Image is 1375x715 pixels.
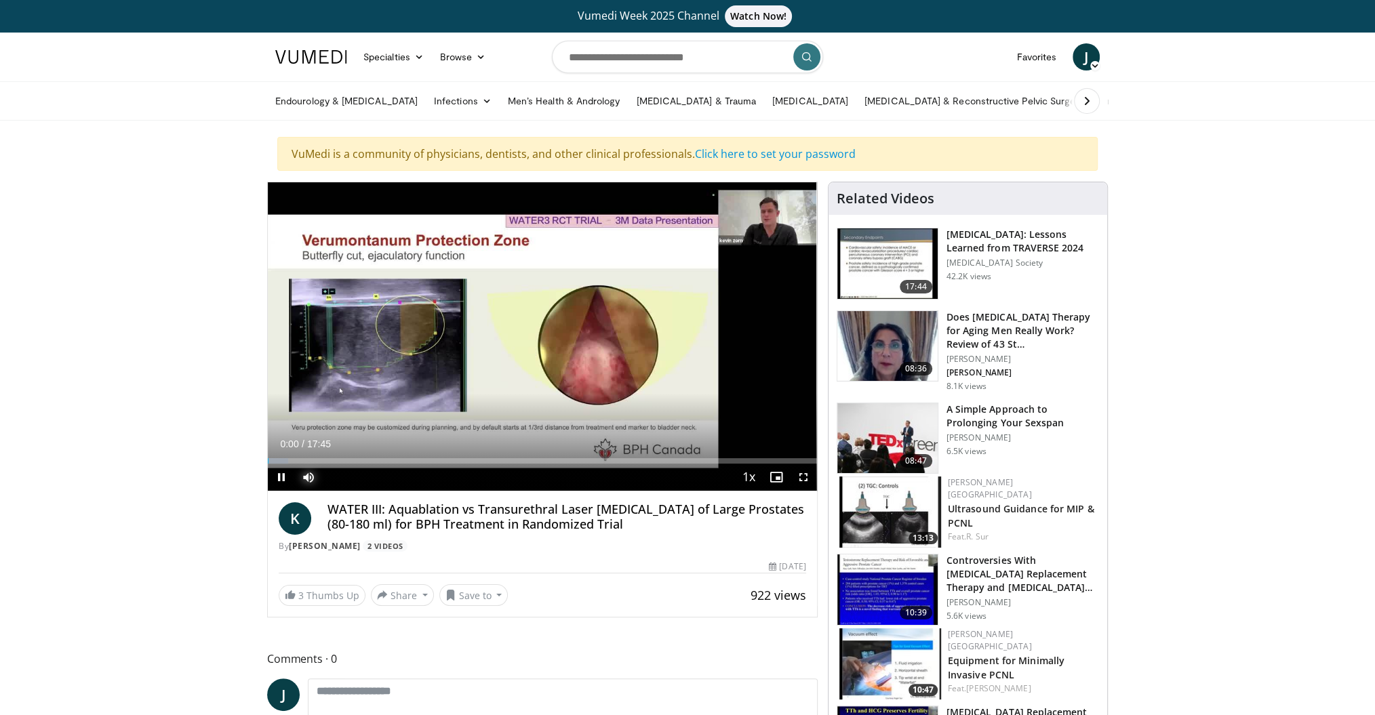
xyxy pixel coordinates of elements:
[268,458,817,464] div: Progress Bar
[355,43,432,70] a: Specialties
[966,682,1031,694] a: [PERSON_NAME]
[946,271,991,282] p: 42.2K views
[275,50,347,64] img: VuMedi Logo
[900,280,932,293] span: 17:44
[432,43,494,70] a: Browse
[948,531,1096,543] div: Feat.
[363,540,407,552] a: 2 Videos
[946,611,987,621] p: 5.6K views
[946,597,1099,608] p: [PERSON_NAME]
[837,554,1099,626] a: 10:39 Controversies With [MEDICAL_DATA] Replacement Therapy and [MEDICAL_DATA] Can… [PERSON_NAME]...
[277,137,1098,171] div: VuMedi is a community of physicians, dentists, and other clinical professionals.
[1008,43,1064,70] a: Favorites
[948,502,1094,529] a: Ultrasound Guidance for MIP & PCNL
[837,311,938,382] img: 4d4bce34-7cbb-4531-8d0c-5308a71d9d6c.150x105_q85_crop-smart_upscale.jpg
[900,606,932,619] span: 10:39
[439,584,509,606] button: Save to
[948,682,1096,695] div: Feat.
[837,554,938,625] img: 418933e4-fe1c-4c2e-be56-3ce3ec8efa3b.150x105_q85_crop-smart_upscale.jpg
[751,587,806,603] span: 922 views
[279,502,311,535] a: K
[856,87,1092,115] a: [MEDICAL_DATA] & Reconstructive Pelvic Surgery
[371,584,434,606] button: Share
[946,367,1099,378] p: [PERSON_NAME]
[298,589,304,602] span: 3
[552,41,823,73] input: Search topics, interventions
[948,476,1032,500] a: [PERSON_NAME] [GEOGRAPHIC_DATA]
[279,540,806,552] div: By
[763,464,790,491] button: Enable picture-in-picture mode
[946,310,1099,351] h3: Does [MEDICAL_DATA] Therapy for Aging Men Really Work? Review of 43 St…
[1073,43,1100,70] a: J
[790,464,817,491] button: Fullscreen
[837,228,1099,300] a: 17:44 [MEDICAL_DATA]: Lessons Learned from TRAVERSE 2024 [MEDICAL_DATA] Society 42.2K views
[500,87,629,115] a: Men’s Health & Andrology
[736,464,763,491] button: Playback Rate
[839,628,941,699] img: 57193a21-700a-4103-8163-b4069ca57589.150x105_q85_crop-smart_upscale.jpg
[837,310,1099,392] a: 08:36 Does [MEDICAL_DATA] Therapy for Aging Men Really Work? Review of 43 St… [PERSON_NAME] [PERS...
[280,438,298,449] span: 0:00
[268,464,295,491] button: Pause
[839,628,941,699] a: 10:47
[946,354,1099,365] p: [PERSON_NAME]
[909,684,938,696] span: 10:47
[946,403,1099,430] h3: A Simple Approach to Prolonging Your Sexspan
[837,403,1099,474] a: 08:47 A Simple Approach to Prolonging Your Sexspan [PERSON_NAME] 6.5K views
[302,438,304,449] span: /
[837,190,934,207] h4: Related Videos
[900,362,932,375] span: 08:36
[837,228,938,299] img: 1317c62a-2f0d-4360-bee0-b1bff80fed3c.150x105_q85_crop-smart_upscale.jpg
[837,403,938,474] img: c4bd4661-e278-4c34-863c-57c104f39734.150x105_q85_crop-smart_upscale.jpg
[946,432,1099,443] p: [PERSON_NAME]
[948,628,1032,652] a: [PERSON_NAME] [GEOGRAPHIC_DATA]
[946,258,1099,268] p: [MEDICAL_DATA] Society
[267,87,426,115] a: Endourology & [MEDICAL_DATA]
[267,678,300,711] a: J
[948,654,1064,681] a: Equipment for Minimally Invasive PCNL
[426,87,500,115] a: Infections
[628,87,764,115] a: [MEDICAL_DATA] & Trauma
[267,650,818,668] span: Comments 0
[764,87,856,115] a: [MEDICAL_DATA]
[966,531,989,542] a: R. Sur
[289,540,361,552] a: [PERSON_NAME]
[839,476,941,548] img: ae74b246-eda0-4548-a041-8444a00e0b2d.150x105_q85_crop-smart_upscale.jpg
[279,585,365,606] a: 3 Thumbs Up
[946,228,1099,255] h3: [MEDICAL_DATA]: Lessons Learned from TRAVERSE 2024
[295,464,322,491] button: Mute
[725,5,792,27] span: Watch Now!
[946,446,987,457] p: 6.5K views
[839,476,941,548] a: 13:13
[327,502,806,531] h4: WATER III: Aquablation vs Transurethral Laser [MEDICAL_DATA] of Large Prostates (80-180 ml) for B...
[277,5,1098,27] a: Vumedi Week 2025 ChannelWatch Now!
[909,532,938,544] span: 13:13
[307,438,331,449] span: 17:45
[946,381,987,392] p: 8.1K views
[695,146,856,161] a: Click here to set your password
[946,554,1099,594] h3: Controversies With [MEDICAL_DATA] Replacement Therapy and [MEDICAL_DATA] Can…
[900,454,932,468] span: 08:47
[769,560,805,573] div: [DATE]
[268,182,817,491] video-js: Video Player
